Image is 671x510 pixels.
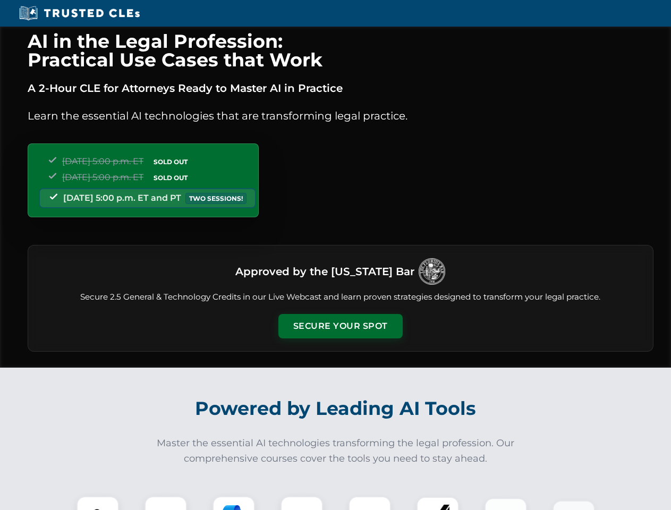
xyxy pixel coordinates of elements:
img: Trusted CLEs [16,5,143,21]
p: A 2-Hour CLE for Attorneys Ready to Master AI in Practice [28,80,653,97]
span: SOLD OUT [150,156,191,167]
button: Secure Your Spot [278,314,403,338]
span: SOLD OUT [150,172,191,183]
p: Learn the essential AI technologies that are transforming legal practice. [28,107,653,124]
p: Master the essential AI technologies transforming the legal profession. Our comprehensive courses... [150,436,522,466]
h2: Powered by Leading AI Tools [41,390,630,427]
h3: Approved by the [US_STATE] Bar [235,262,414,281]
span: [DATE] 5:00 p.m. ET [62,172,143,182]
h1: AI in the Legal Profession: Practical Use Cases that Work [28,32,653,69]
span: [DATE] 5:00 p.m. ET [62,156,143,166]
img: Logo [419,258,445,285]
p: Secure 2.5 General & Technology Credits in our Live Webcast and learn proven strategies designed ... [41,291,640,303]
